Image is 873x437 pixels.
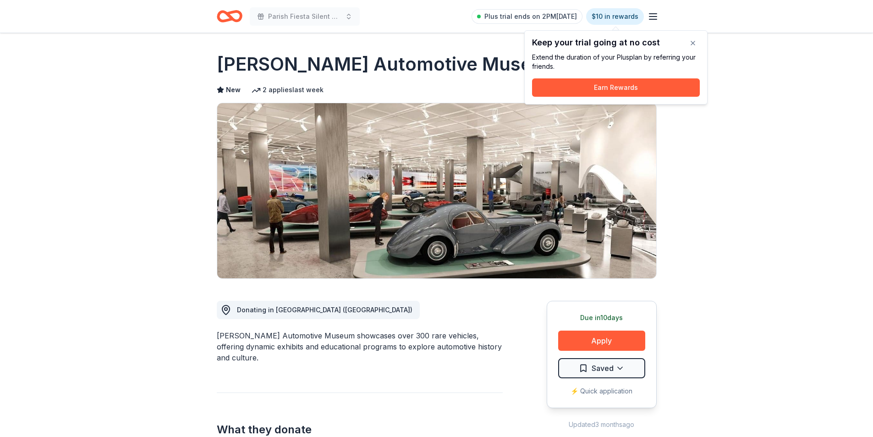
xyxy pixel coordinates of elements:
h2: What they donate [217,422,503,437]
span: Saved [592,362,614,374]
div: Keep your trial going at no cost [532,38,700,47]
div: Updated 3 months ago [547,419,657,430]
span: Plus trial ends on 2PM[DATE] [484,11,577,22]
div: Extend the duration of your Plus plan by referring your friends. [532,53,700,71]
span: Donating in [GEOGRAPHIC_DATA] ([GEOGRAPHIC_DATA]) [237,306,412,314]
a: Plus trial ends on 2PM[DATE] [472,9,582,24]
span: Parish Fiesta Silent Auction [268,11,341,22]
a: $10 in rewards [586,8,644,25]
div: ⚡️ Quick application [558,386,645,397]
a: Home [217,6,242,27]
button: Earn Rewards [532,78,700,97]
img: Image for Petersen Automotive Museum [217,103,656,278]
div: Due in 10 days [558,312,645,323]
button: Parish Fiesta Silent Auction [250,7,360,26]
div: [PERSON_NAME] Automotive Museum showcases over 300 rare vehicles, offering dynamic exhibits and e... [217,330,503,363]
button: Saved [558,358,645,378]
div: 2 applies last week [252,84,324,95]
button: Apply [558,331,645,351]
h1: [PERSON_NAME] Automotive Museum [217,51,560,77]
span: New [226,84,241,95]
